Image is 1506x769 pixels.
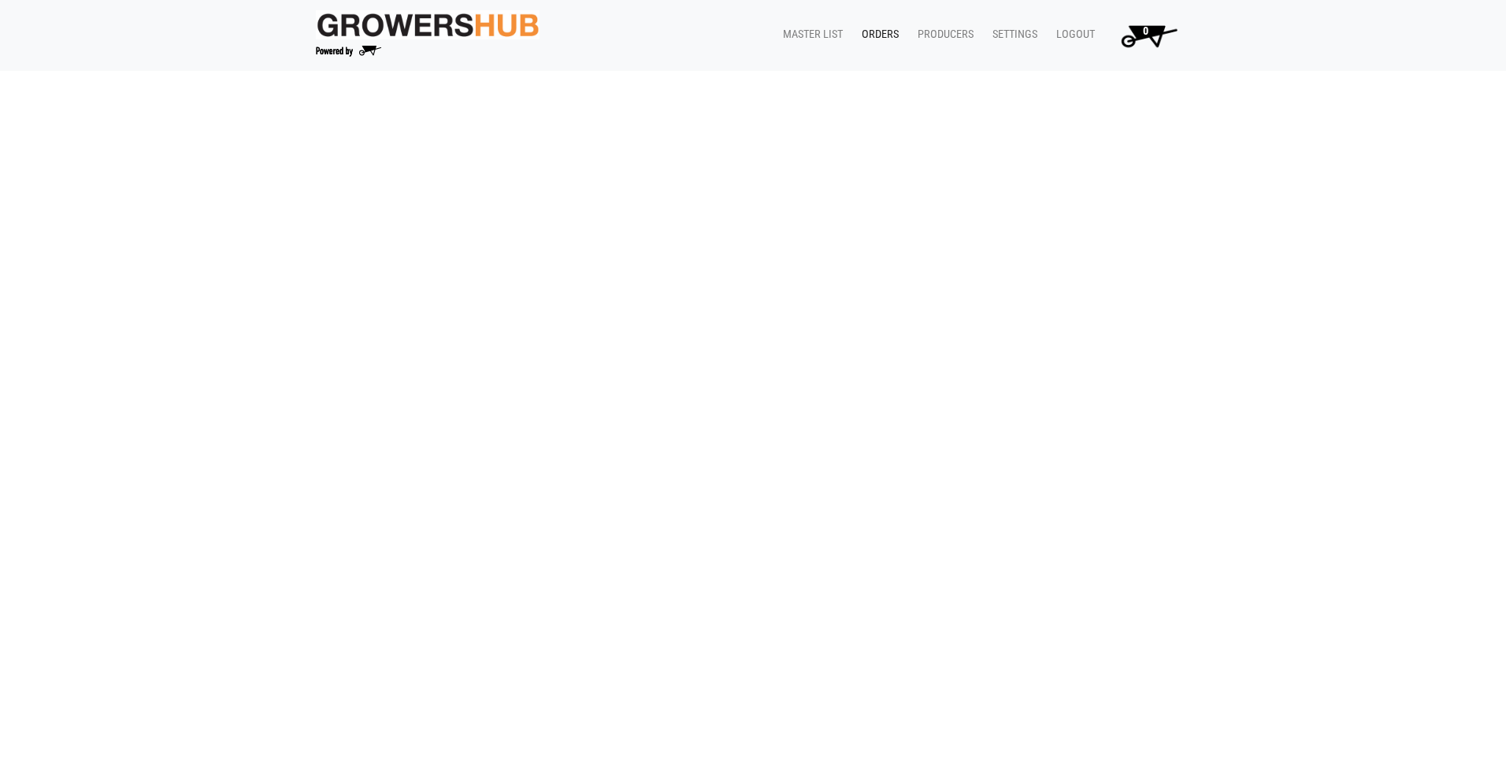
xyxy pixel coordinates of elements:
img: Cart [1114,20,1184,51]
a: Producers [905,20,980,50]
span: 0 [1143,24,1148,38]
a: Logout [1044,20,1101,50]
a: Master List [770,20,849,50]
a: 0 [1101,20,1190,51]
a: Orders [849,20,905,50]
img: Powered by Big Wheelbarrow [316,46,381,57]
a: Settings [980,20,1044,50]
img: original-fc7597fdc6adbb9d0e2ae620e786d1a2.jpg [316,10,540,39]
